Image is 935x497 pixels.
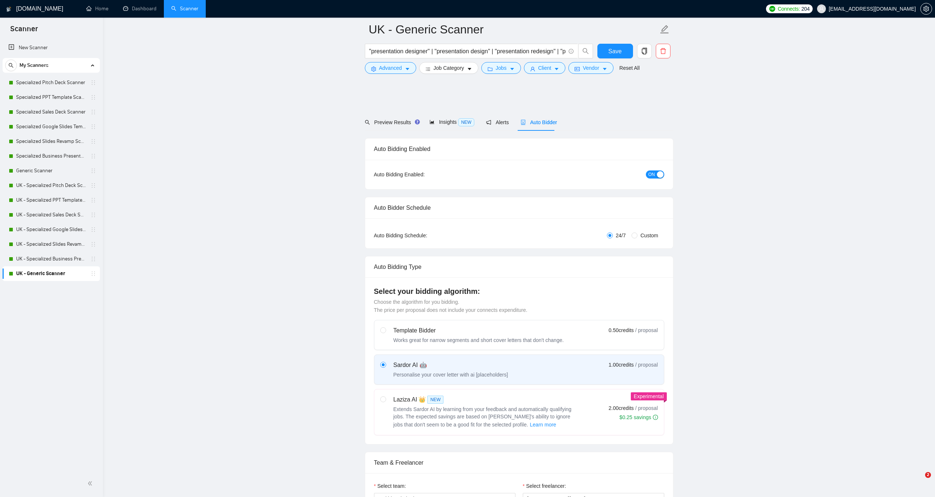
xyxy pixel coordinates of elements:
span: holder [90,241,96,247]
button: barsJob Categorycaret-down [419,62,478,74]
div: Sardor AI 🤖 [393,361,508,370]
span: edit [660,25,669,34]
button: Laziza AI NEWExtends Sardor AI by learning from your feedback and automatically qualifying jobs. ... [529,420,557,429]
div: Auto Bidding Type [374,256,664,277]
button: settingAdvancedcaret-down [365,62,416,74]
a: Specialized Business Presentation [16,149,86,163]
button: setting [920,3,932,15]
button: userClientcaret-down [524,62,566,74]
span: caret-down [467,66,472,72]
span: 👑 [418,395,426,404]
span: search [6,63,17,68]
a: UK - Generic Scanner [16,266,86,281]
a: UK - Specialized Pitch Deck Scanner [16,178,86,193]
span: info-circle [569,49,573,54]
span: holder [90,227,96,233]
a: searchScanner [171,6,198,12]
span: Experimental [634,393,664,399]
span: user [819,6,824,11]
span: setting [371,66,376,72]
div: Works great for narrow segments and short cover letters that don't change. [393,336,564,344]
a: Reset All [619,64,640,72]
span: / proposal [635,327,658,334]
input: Search Freelance Jobs... [369,47,565,56]
span: holder [90,271,96,277]
button: copy [637,44,652,58]
div: Auto Bidder Schedule [374,197,664,218]
span: Insights [429,119,474,125]
a: UK - Specialized Business Presentation [16,252,86,266]
h4: Select your bidding algorithm: [374,286,664,296]
span: My Scanners [19,58,48,73]
span: caret-down [405,66,410,72]
a: Specialized Pitch Deck Scanner [16,75,86,90]
a: setting [920,6,932,12]
span: 2.00 credits [609,404,634,412]
button: idcardVendorcaret-down [568,62,613,74]
div: Auto Bidding Enabled [374,138,664,159]
img: upwork-logo.png [769,6,775,12]
img: logo [6,3,11,15]
span: Save [608,47,622,56]
span: delete [656,48,670,54]
div: Auto Bidding Enabled: [374,170,471,179]
span: idcard [575,66,580,72]
span: Choose the algorithm for you bidding. The price per proposal does not include your connects expen... [374,299,528,313]
span: holder [90,124,96,130]
label: Select team: [374,482,406,490]
span: Client [538,64,551,72]
a: homeHome [86,6,108,12]
span: caret-down [510,66,515,72]
span: NEW [427,396,443,404]
a: Specialized Google Slides Template Scanner [16,119,86,134]
span: holder [90,183,96,188]
span: area-chart [429,119,435,125]
div: Laziza AI [393,395,577,404]
button: Save [597,44,633,58]
span: caret-down [602,66,607,72]
span: holder [90,212,96,218]
div: Team & Freelancer [374,452,664,473]
span: Preview Results [365,119,418,125]
span: Custom [637,231,661,240]
span: notification [486,120,491,125]
span: search [579,48,593,54]
span: holder [90,138,96,144]
button: search [5,60,17,71]
label: Select freelancer: [523,482,566,490]
span: holder [90,94,96,100]
a: Specialized PPT Template Scanner [16,90,86,105]
span: Job Category [434,64,464,72]
span: 0.50 credits [609,326,634,334]
span: 2 [925,472,931,478]
a: Specialized Slides Revamp Scanner [16,134,86,149]
span: / proposal [635,361,658,368]
span: NEW [458,118,474,126]
span: info-circle [653,415,658,420]
span: Auto Bidder [521,119,557,125]
span: robot [521,120,526,125]
span: Advanced [379,64,402,72]
button: search [578,44,593,58]
div: Auto Bidding Schedule: [374,231,471,240]
span: Extends Sardor AI by learning from your feedback and automatically qualifying jobs. The expected ... [393,406,572,428]
a: Specialized Sales Deck Scanner [16,105,86,119]
span: user [530,66,535,72]
li: My Scanners [3,58,100,281]
input: Scanner name... [369,20,658,39]
span: holder [90,168,96,174]
span: double-left [87,480,95,487]
span: folder [488,66,493,72]
a: Generic Scanner [16,163,86,178]
span: holder [90,197,96,203]
iframe: Intercom live chat [910,472,928,490]
div: Template Bidder [393,326,564,335]
span: holder [90,109,96,115]
button: delete [656,44,670,58]
span: Connects: [778,5,800,13]
span: Scanner [4,24,44,39]
span: / proposal [635,404,658,412]
span: holder [90,80,96,86]
div: Tooltip anchor [414,119,421,125]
